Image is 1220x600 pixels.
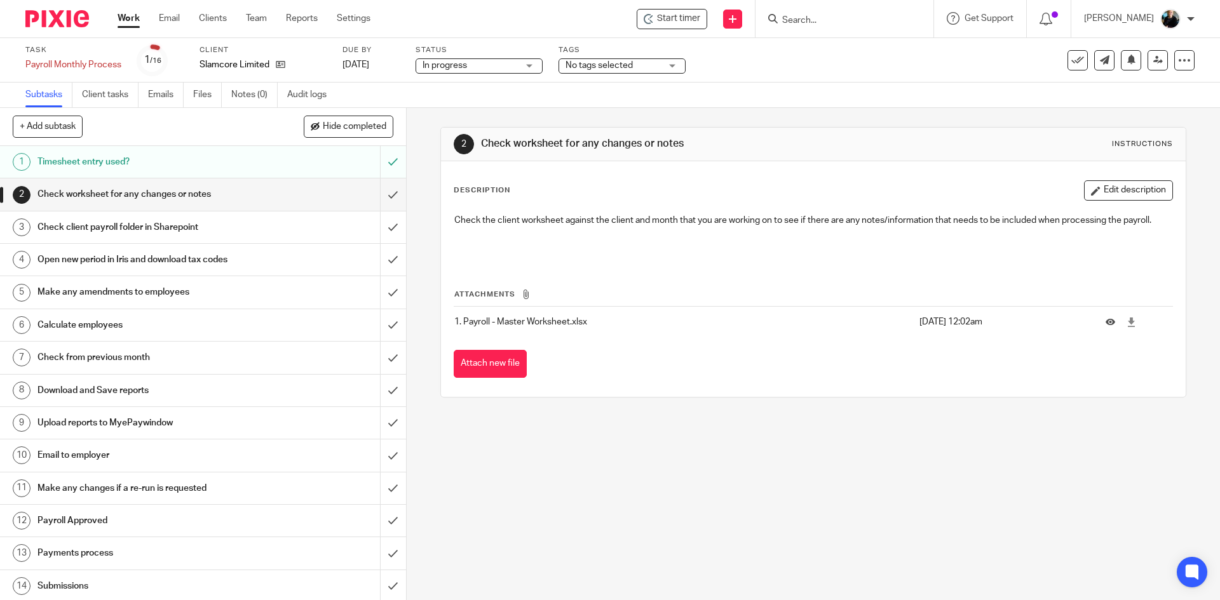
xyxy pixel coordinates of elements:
label: Status [416,45,543,55]
a: Email [159,12,180,25]
div: 7 [13,349,30,366]
h1: Timesheet entry used? [37,152,257,171]
img: nicky-partington.jpg [1160,9,1181,29]
a: Files [193,83,222,107]
a: Team [246,12,267,25]
div: 10 [13,446,30,464]
a: Download [1127,316,1136,328]
div: 2 [454,134,474,154]
a: Emails [148,83,184,107]
span: [DATE] [342,60,369,69]
p: [PERSON_NAME] [1084,12,1154,25]
div: 1 [144,53,161,67]
p: [DATE] 12:02am [919,316,1087,328]
h1: Check worksheet for any changes or notes [37,185,257,204]
button: Attach new file [454,350,527,378]
div: 1 [13,153,30,171]
a: Subtasks [25,83,72,107]
img: Pixie [25,10,89,27]
div: 14 [13,577,30,595]
p: Slamcore Limited [200,58,269,71]
div: 12 [13,512,30,530]
a: Audit logs [287,83,336,107]
div: 3 [13,218,30,236]
h1: Check from previous month [37,348,257,367]
h1: Payments process [37,543,257,563]
input: Search [781,15,895,27]
label: Tags [559,45,686,55]
h1: Make any amendments to employees [37,283,257,302]
h1: Submissions [37,577,257,596]
h1: Download and Save reports [37,381,257,400]
a: Work [118,12,140,25]
div: 9 [13,414,30,432]
label: Client [200,45,327,55]
span: In progress [423,61,467,70]
button: Edit description [1084,180,1173,201]
span: Get Support [965,14,1013,23]
h1: Payroll Approved [37,511,257,530]
h1: Make any changes if a re-run is requested [37,479,257,498]
div: Instructions [1112,139,1173,149]
div: Payroll Monthly Process [25,58,121,71]
span: No tags selected [566,61,633,70]
button: + Add subtask [13,116,83,137]
h1: Open new period in Iris and download tax codes [37,250,257,269]
span: Attachments [454,291,515,298]
h1: Email to employer [37,446,257,465]
div: 8 [13,382,30,399]
label: Due by [342,45,400,55]
a: Settings [337,12,370,25]
span: Hide completed [323,122,386,132]
h1: Check worksheet for any changes or notes [481,137,841,150]
a: Clients [199,12,227,25]
p: Description [454,185,510,196]
p: Check the client worksheet against the client and month that you are working on to see if there a... [454,214,1172,227]
div: 4 [13,251,30,269]
span: Start timer [657,12,700,25]
button: Hide completed [304,116,393,137]
div: 5 [13,284,30,302]
small: /16 [150,57,161,64]
div: 11 [13,479,30,497]
h1: Check client payroll folder in Sharepoint [37,218,257,237]
h1: Upload reports to MyePaywindow [37,413,257,432]
div: 2 [13,186,30,204]
div: Slamcore Limited - Payroll Monthly Process [637,9,707,29]
p: 1. Payroll - Master Worksheet.xlsx [454,316,912,328]
h1: Calculate employees [37,316,257,335]
label: Task [25,45,121,55]
a: Notes (0) [231,83,278,107]
a: Reports [286,12,318,25]
div: 6 [13,316,30,334]
div: 13 [13,544,30,562]
a: Client tasks [82,83,139,107]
